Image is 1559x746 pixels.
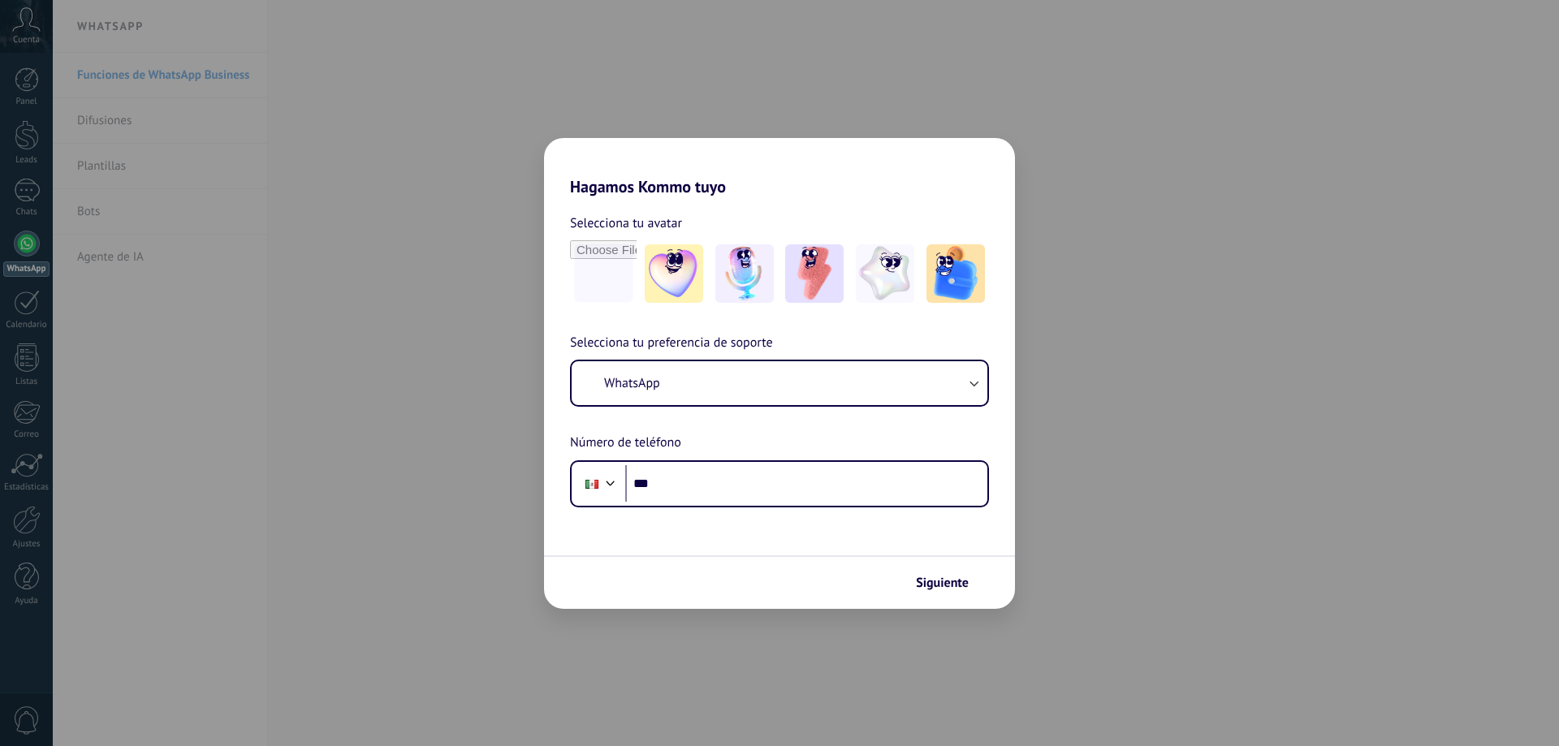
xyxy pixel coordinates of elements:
button: WhatsApp [572,361,987,405]
span: Selecciona tu preferencia de soporte [570,333,773,354]
h2: Hagamos Kommo tuyo [544,138,1015,196]
img: -5.jpeg [926,244,985,303]
img: -2.jpeg [715,244,774,303]
button: Siguiente [909,569,991,597]
img: -1.jpeg [645,244,703,303]
div: Mexico: + 52 [577,467,607,501]
img: -3.jpeg [785,244,844,303]
span: Número de teléfono [570,433,681,454]
span: WhatsApp [604,375,660,391]
span: Siguiente [916,577,969,589]
span: Selecciona tu avatar [570,213,682,234]
img: -4.jpeg [856,244,914,303]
